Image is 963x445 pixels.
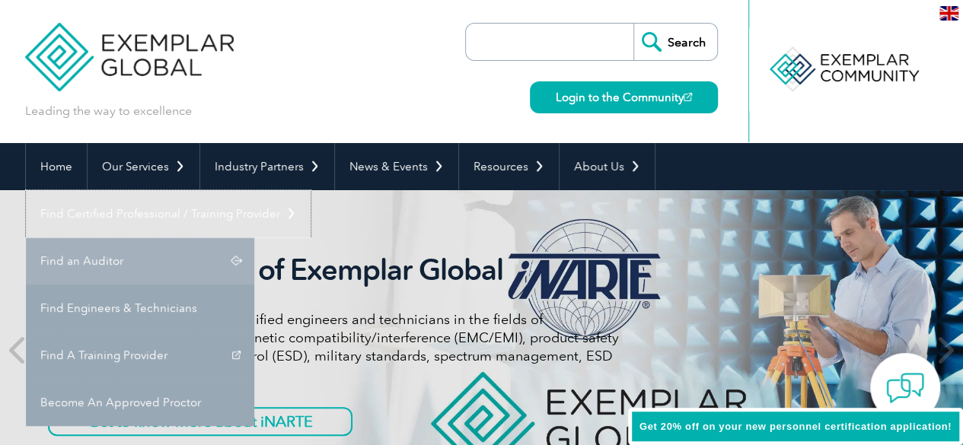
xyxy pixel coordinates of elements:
[26,190,311,237] a: Find Certified Professional / Training Provider
[530,81,718,113] a: Login to the Community
[684,93,692,101] img: open_square.png
[26,332,254,379] a: Find A Training Provider
[459,143,559,190] a: Resources
[633,24,717,60] input: Search
[560,143,655,190] a: About Us
[26,237,254,284] a: Find an Auditor
[26,379,254,426] a: Become An Approved Proctor
[25,103,192,119] p: Leading the way to excellence
[48,310,619,383] p: iNARTE certifications are for qualified engineers and technicians in the fields of telecommunicat...
[886,369,924,407] img: contact-chat.png
[939,6,958,21] img: en
[200,143,334,190] a: Industry Partners
[335,143,458,190] a: News & Events
[48,253,619,288] h2: iNARTE is a Part of Exemplar Global
[88,143,199,190] a: Our Services
[26,143,87,190] a: Home
[639,421,952,432] span: Get 20% off on your new personnel certification application!
[26,284,254,332] a: Find Engineers & Technicians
